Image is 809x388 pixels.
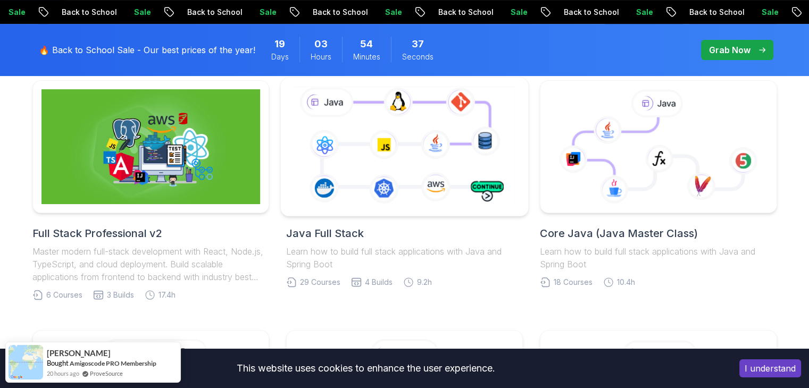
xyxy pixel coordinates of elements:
[32,245,269,283] p: Master modern full-stack development with React, Node.js, TypeScript, and cloud deployment. Build...
[540,226,777,241] h2: Core Java (Java Master Class)
[39,44,255,56] p: 🔥 Back to School Sale - Our best prices of the year!
[300,277,340,288] span: 29 Courses
[555,7,627,18] p: Back to School
[412,37,424,52] span: 37 Seconds
[70,359,156,367] a: Amigoscode PRO Membership
[47,359,69,367] span: Bought
[617,277,635,288] span: 10.4h
[53,7,125,18] p: Back to School
[753,7,787,18] p: Sale
[251,7,285,18] p: Sale
[365,277,393,288] span: 4 Builds
[90,369,123,378] a: ProveSource
[47,369,79,378] span: 20 hours ago
[502,7,536,18] p: Sale
[271,52,289,62] span: Days
[286,80,523,288] a: Java Full StackLearn how to build full stack applications with Java and Spring Boot29 Courses4 Bu...
[429,7,502,18] p: Back to School
[125,7,159,18] p: Sale
[402,52,433,62] span: Seconds
[46,290,82,300] span: 6 Courses
[304,7,376,18] p: Back to School
[311,52,331,62] span: Hours
[286,245,523,271] p: Learn how to build full stack applications with Java and Spring Boot
[47,349,111,358] span: [PERSON_NAME]
[376,7,410,18] p: Sale
[41,89,260,204] img: Full Stack Professional v2
[417,277,432,288] span: 9.2h
[353,52,380,62] span: Minutes
[107,290,134,300] span: 3 Builds
[32,80,269,300] a: Full Stack Professional v2Full Stack Professional v2Master modern full-stack development with Rea...
[709,44,750,56] p: Grab Now
[286,226,523,241] h2: Java Full Stack
[9,345,43,379] img: provesource social proof notification image
[540,245,777,271] p: Learn how to build full stack applications with Java and Spring Boot
[32,226,269,241] h2: Full Stack Professional v2
[680,7,753,18] p: Back to School
[159,290,176,300] span: 17.4h
[554,277,593,288] span: 18 Courses
[360,37,373,52] span: 54 Minutes
[627,7,661,18] p: Sale
[274,37,285,52] span: 19 Days
[540,80,777,288] a: Core Java (Java Master Class)Learn how to build full stack applications with Java and Spring Boot...
[8,357,723,380] div: This website uses cookies to enhance the user experience.
[178,7,251,18] p: Back to School
[739,359,801,377] button: Accept cookies
[314,37,328,52] span: 3 Hours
